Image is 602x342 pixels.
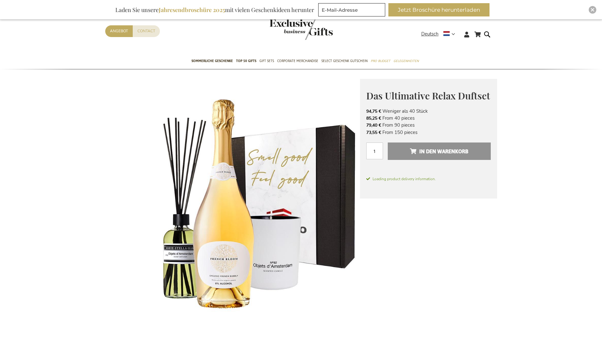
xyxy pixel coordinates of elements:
span: TOP 50 Gifts [236,58,256,64]
span: 79,40 € [366,122,381,128]
li: From 150 pieces [366,129,491,136]
li: Weniger als 40 Stück [366,108,491,115]
a: Select Geschenk Gutschein [321,54,368,69]
li: From 40 pieces [366,115,491,122]
input: E-Mail-Adresse [318,3,385,16]
span: Pro Budget [371,58,390,64]
span: Gift Sets [259,58,274,64]
img: Exclusive Business gifts logo [270,19,333,40]
div: Close [589,6,596,14]
span: Corporate Merchandise [277,58,318,64]
a: Corporate Merchandise [277,54,318,69]
form: marketing offers and promotions [318,3,387,18]
a: TOP 50 Gifts [236,54,256,69]
span: Select Geschenk Gutschein [321,58,368,64]
a: Gelegenheiten [393,54,419,69]
a: Sommerliche geschenke [192,54,233,69]
img: Das Ultimative Relax Duftset [105,79,360,334]
a: Gift Sets [259,54,274,69]
span: 73,55 € [366,130,381,136]
span: Loading product delivery information. [366,176,491,182]
button: Jetzt Broschüre herunterladen [388,3,490,16]
b: Jahresendbroschüre 2025 [159,6,225,14]
div: Laden Sie unsere mit vielen Geschenkideen herunter [112,3,317,16]
a: store logo [270,19,301,40]
li: From 90 pieces [366,122,491,129]
a: Contact [133,25,160,37]
span: 85,25 € [366,115,381,121]
input: Menge [366,142,383,159]
span: 94,75 € [366,108,381,114]
span: Sommerliche geschenke [192,58,233,64]
span: Deutsch [421,30,439,38]
span: Das Ultimative Relax Duftset [366,89,490,102]
a: Pro Budget [371,54,390,69]
span: Gelegenheiten [393,58,419,64]
a: Angebot [105,25,133,37]
img: Close [591,8,594,12]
